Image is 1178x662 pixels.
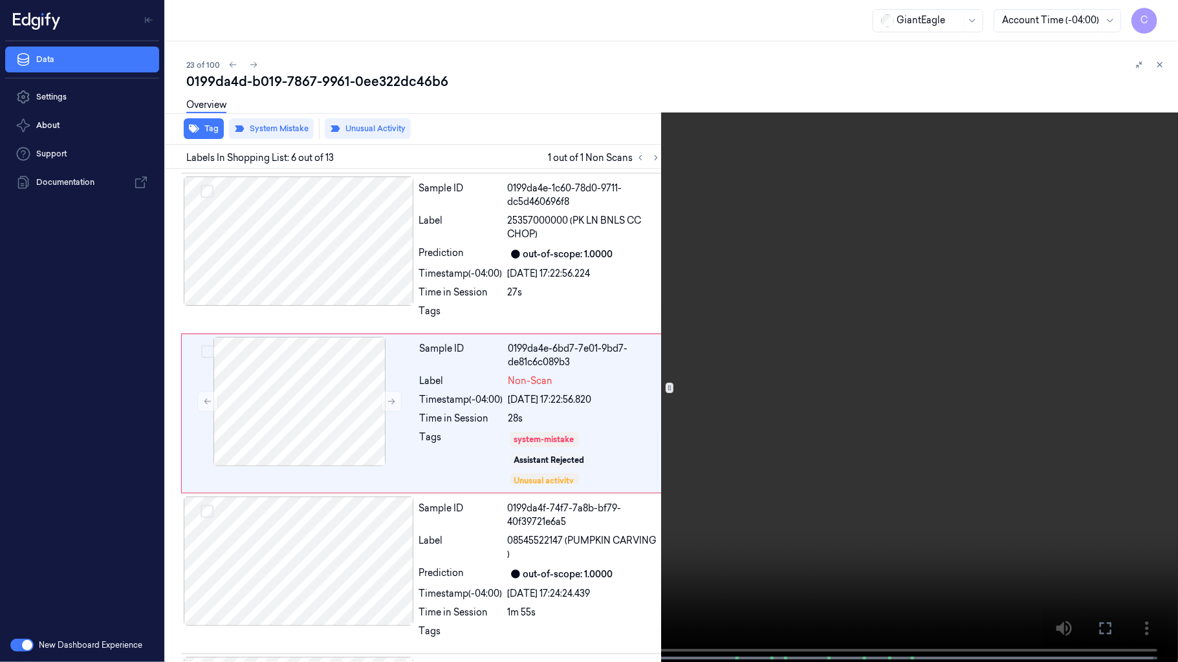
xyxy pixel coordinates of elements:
span: 1 out of 1 Non Scans [548,150,664,165]
a: Settings [5,84,159,110]
div: system-mistake [514,434,574,445]
span: 08545522147 (PUMPKIN CARVING ) [508,534,661,561]
button: Tag [184,118,224,139]
div: Prediction [419,246,503,262]
div: Time in Session [419,606,503,619]
div: Time in Session [419,286,503,299]
div: out-of-scope: 1.0000 [523,248,613,261]
div: 0199da4e-6bd7-7e01-9bd7-de81c6c089b3 [508,342,660,369]
div: Timestamp (-04:00) [419,587,503,601]
span: 25357000000 (PK LN BNLS CC CHOP) [508,214,661,241]
div: Prediction [419,566,503,582]
div: Time in Session [420,412,503,425]
a: Support [5,141,159,167]
button: Unusual Activity [325,118,411,139]
span: Labels In Shopping List: 6 out of 13 [186,151,334,165]
div: Timestamp (-04:00) [420,393,503,407]
div: 27s [508,286,661,299]
a: Overview [186,98,226,113]
button: System Mistake [229,118,314,139]
div: Sample ID [419,502,503,529]
div: Label [419,214,503,241]
div: Tags [419,304,503,325]
div: Label [419,534,503,561]
div: Unusual activity [514,475,574,487]
div: 0199da4e-1c60-78d0-9711-dc5d460696f8 [508,182,661,209]
button: C [1131,8,1157,34]
div: Tags [419,625,503,645]
a: Documentation [5,169,159,195]
span: Non-Scan [508,374,553,388]
div: [DATE] 17:24:24.439 [508,587,661,601]
div: 0199da4f-74f7-7a8b-bf79-40f39721e6a5 [508,502,661,529]
div: Assistant Rejected [514,454,585,466]
div: out-of-scope: 1.0000 [523,568,613,581]
div: Timestamp (-04:00) [419,267,503,281]
div: Sample ID [419,182,503,209]
button: Select row [201,345,214,358]
button: About [5,112,159,138]
a: Data [5,47,159,72]
div: [DATE] 17:22:56.224 [508,267,661,281]
button: Select row [201,185,213,198]
div: 0199da4d-b019-7867-9961-0ee322dc46b6 [186,72,1168,91]
div: Sample ID [420,342,503,369]
span: 23 of 100 [186,59,220,70]
div: 1m 55s [508,606,661,619]
div: 28s [508,412,660,425]
div: Label [420,374,503,388]
button: Select row [201,505,213,518]
button: Toggle Navigation [138,10,159,30]
div: Tags [420,431,503,485]
div: [DATE] 17:22:56.820 [508,393,660,407]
